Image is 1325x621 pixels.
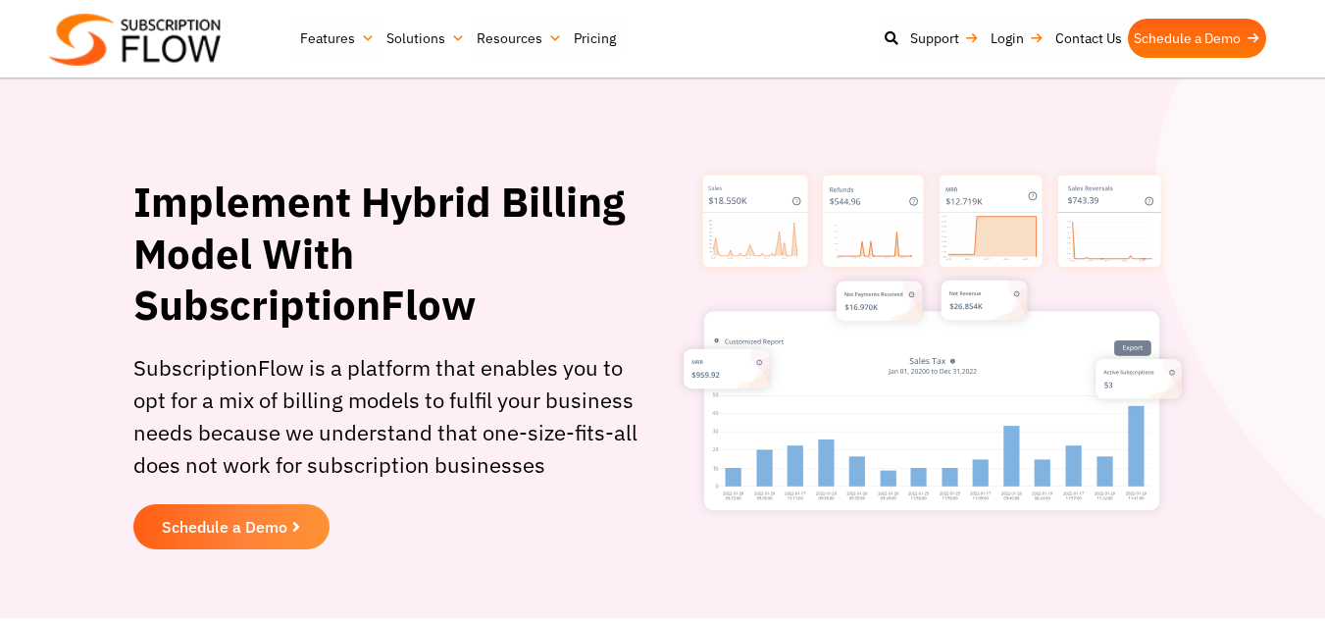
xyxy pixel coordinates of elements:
a: Features [294,19,381,58]
span: Schedule a Demo [162,519,287,535]
a: Schedule a Demo [133,504,330,549]
p: SubscriptionFlow is a platform that enables you to opt for a mix of billing models to fulfil your... [133,351,653,481]
h1: Implement Hybrid Billing Model With SubscriptionFlow [133,177,653,332]
img: Subscription Box Billing [673,157,1193,529]
a: Support [904,19,985,58]
img: Subscriptionflow [49,14,221,66]
a: Pricing [568,19,622,58]
a: Resources [471,19,568,58]
a: Contact Us [1049,19,1128,58]
a: Schedule a Demo [1128,19,1266,58]
a: Login [985,19,1049,58]
a: Solutions [381,19,471,58]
